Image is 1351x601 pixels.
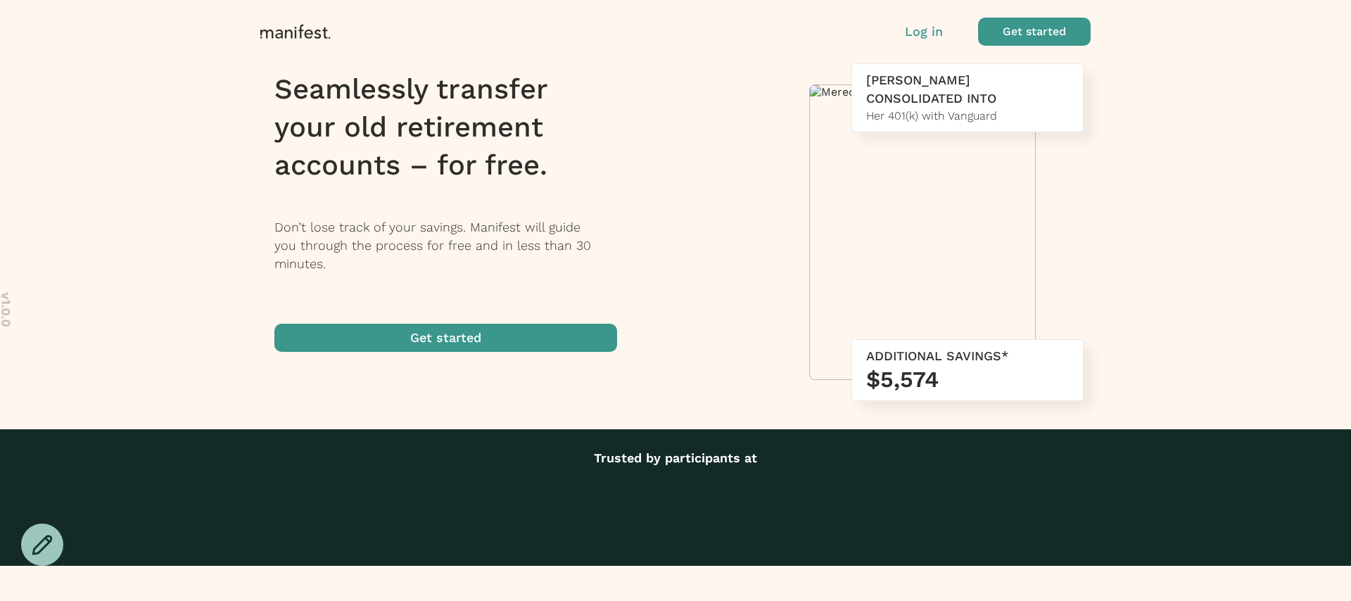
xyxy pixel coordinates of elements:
[866,347,1069,365] div: ADDITIONAL SAVINGS*
[978,18,1091,46] button: Get started
[274,218,635,273] p: Don’t lose track of your savings. Manifest will guide you through the process for free and in les...
[866,71,1069,108] div: [PERSON_NAME] CONSOLIDATED INTO
[866,365,1069,393] h3: $5,574
[274,70,635,184] h1: Seamlessly transfer your old retirement accounts – for free.
[905,23,943,41] button: Log in
[274,324,617,352] button: Get started
[866,108,1069,125] div: Her 401(k) with Vanguard
[810,85,1035,99] img: Meredith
